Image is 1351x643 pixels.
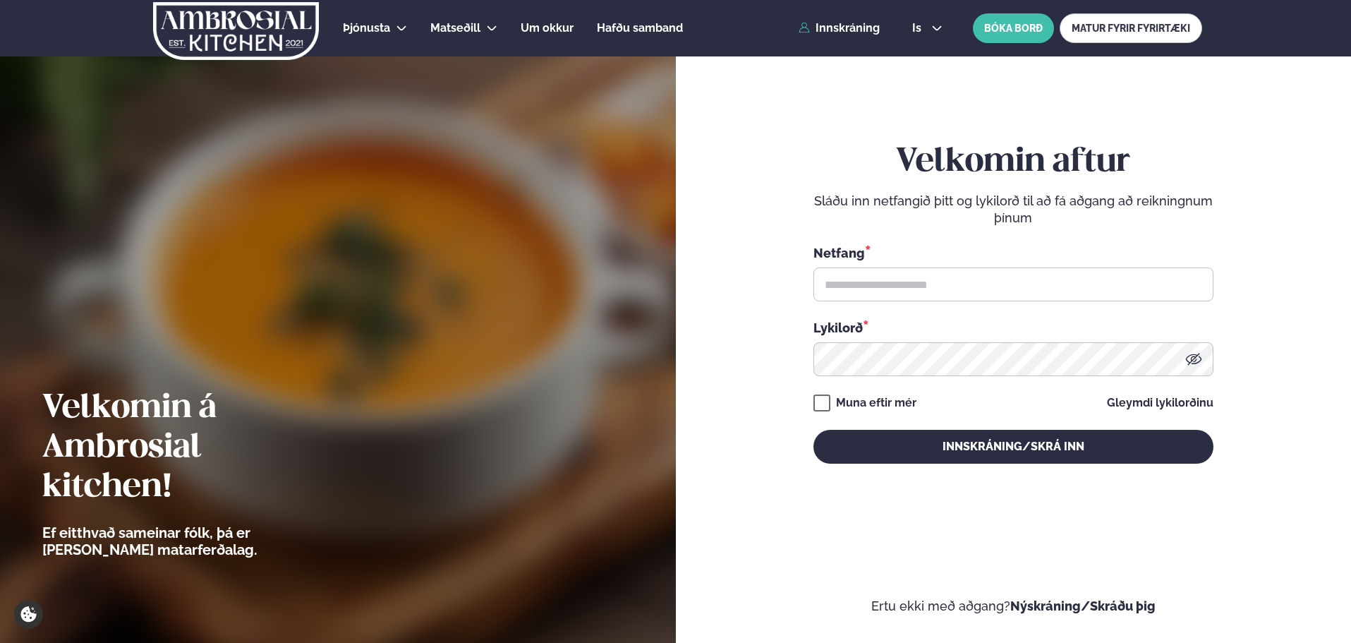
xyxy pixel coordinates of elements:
a: Matseðill [430,20,480,37]
a: Nýskráning/Skráðu þig [1010,599,1156,613]
span: Matseðill [430,21,480,35]
div: Netfang [813,244,1213,262]
button: Innskráning/Skrá inn [813,430,1213,464]
span: Þjónusta [343,21,390,35]
h2: Velkomin á Ambrosial kitchen! [42,389,335,507]
p: Ef eitthvað sameinar fólk, þá er [PERSON_NAME] matarferðalag. [42,524,335,558]
p: Sláðu inn netfangið þitt og lykilorð til að fá aðgang að reikningnum þínum [813,193,1213,227]
a: MATUR FYRIR FYRIRTÆKI [1060,13,1202,43]
button: is [901,23,954,34]
span: is [912,23,926,34]
p: Ertu ekki með aðgang? [718,598,1309,615]
button: BÓKA BORÐ [973,13,1054,43]
span: Um okkur [521,21,574,35]
h2: Velkomin aftur [813,143,1213,182]
a: Þjónusta [343,20,390,37]
span: Hafðu samband [597,21,683,35]
a: Gleymdi lykilorðinu [1107,397,1213,409]
img: logo [152,2,320,60]
div: Lykilorð [813,318,1213,337]
a: Hafðu samband [597,20,683,37]
a: Cookie settings [14,600,43,629]
a: Um okkur [521,20,574,37]
a: Innskráning [799,22,880,35]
